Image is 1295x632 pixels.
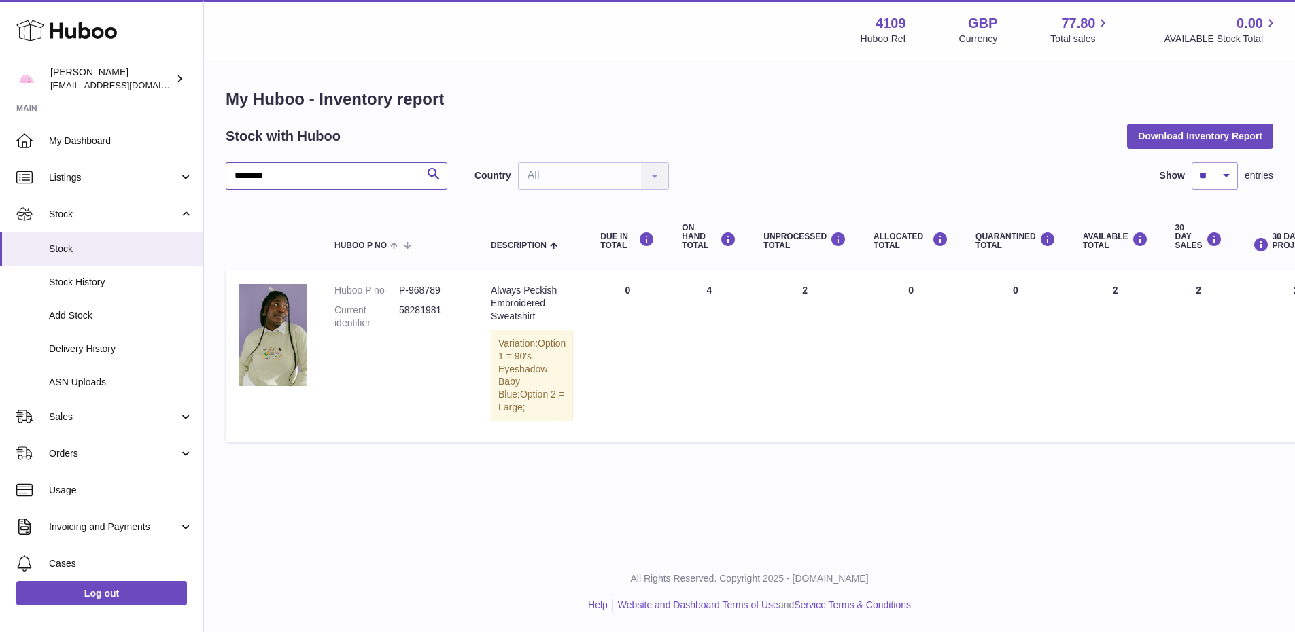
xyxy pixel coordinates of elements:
[498,338,566,400] span: Option 1 = 90's Eyeshadow Baby Blue;
[1164,33,1279,46] span: AVAILABLE Stock Total
[959,33,998,46] div: Currency
[399,304,464,330] dd: 58281981
[215,572,1284,585] p: All Rights Reserved. Copyright 2025 - [DOMAIN_NAME]
[474,169,511,182] label: Country
[618,599,778,610] a: Website and Dashboard Terms of Use
[49,309,193,322] span: Add Stock
[1050,14,1111,46] a: 77.80 Total sales
[1127,124,1273,148] button: Download Inventory Report
[49,343,193,355] span: Delivery History
[874,232,948,250] div: ALLOCATED Total
[682,224,736,251] div: ON HAND Total
[968,14,997,33] strong: GBP
[1061,14,1095,33] span: 77.80
[49,410,179,423] span: Sales
[613,599,911,612] li: and
[16,69,37,89] img: internalAdmin-4109@internal.huboo.com
[491,330,573,421] div: Variation:
[49,376,193,389] span: ASN Uploads
[16,581,187,605] a: Log out
[226,88,1273,110] h1: My Huboo - Inventory report
[1069,270,1162,442] td: 2
[49,171,179,184] span: Listings
[975,232,1056,250] div: QUARANTINED Total
[498,389,564,412] span: Option 2 = Large;
[399,284,464,297] dd: P-968789
[49,447,179,460] span: Orders
[763,232,846,250] div: UNPROCESSED Total
[588,599,608,610] a: Help
[49,521,179,533] span: Invoicing and Payments
[49,276,193,289] span: Stock History
[49,243,193,256] span: Stock
[750,270,860,442] td: 2
[334,304,399,330] dt: Current identifier
[491,284,573,323] div: Always Peckish Embroidered Sweatshirt
[587,270,668,442] td: 0
[1013,285,1018,296] span: 0
[1083,232,1148,250] div: AVAILABLE Total
[491,241,547,250] span: Description
[50,66,173,92] div: [PERSON_NAME]
[1175,224,1222,251] div: 30 DAY SALES
[861,33,906,46] div: Huboo Ref
[226,127,341,145] h2: Stock with Huboo
[1164,14,1279,46] a: 0.00 AVAILABLE Stock Total
[334,241,387,250] span: Huboo P no
[860,270,962,442] td: 0
[1050,33,1111,46] span: Total sales
[1162,270,1236,442] td: 2
[50,80,200,90] span: [EMAIL_ADDRESS][DOMAIN_NAME]
[49,484,193,497] span: Usage
[876,14,906,33] strong: 4109
[49,208,179,221] span: Stock
[334,284,399,297] dt: Huboo P no
[668,270,750,442] td: 4
[49,135,193,147] span: My Dashboard
[600,232,655,250] div: DUE IN TOTAL
[49,557,193,570] span: Cases
[239,284,307,386] img: product image
[1160,169,1185,182] label: Show
[794,599,911,610] a: Service Terms & Conditions
[1237,14,1263,33] span: 0.00
[1245,169,1273,182] span: entries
